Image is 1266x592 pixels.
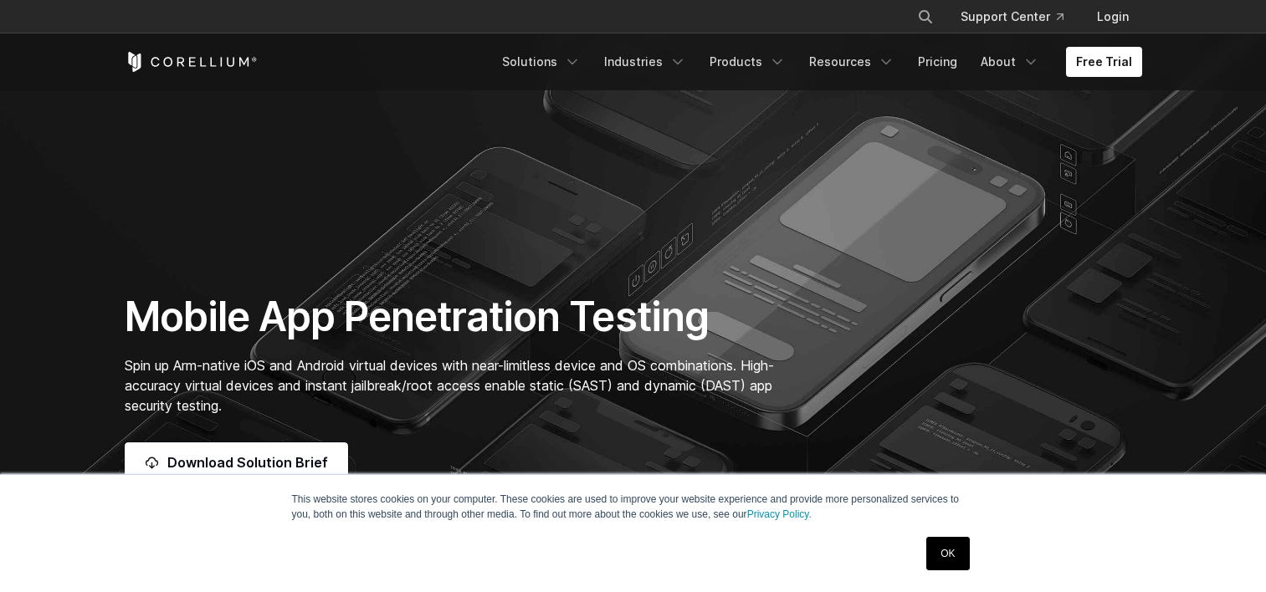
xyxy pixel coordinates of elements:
a: Industries [594,47,696,77]
a: Support Center [947,2,1077,32]
span: Spin up Arm-native iOS and Android virtual devices with near-limitless device and OS combinations... [125,357,774,414]
span: Download Solution Brief [167,452,328,472]
a: Download Solution Brief [125,442,348,482]
a: Pricing [908,47,967,77]
div: Navigation Menu [492,47,1142,77]
a: About [971,47,1049,77]
div: Navigation Menu [897,2,1142,32]
a: Free Trial [1066,47,1142,77]
a: Corellium Home [125,52,258,72]
a: Resources [799,47,905,77]
a: OK [926,537,969,570]
button: Search [910,2,941,32]
p: This website stores cookies on your computer. These cookies are used to improve your website expe... [292,492,975,522]
a: Solutions [492,47,591,77]
a: Login [1084,2,1142,32]
a: Products [700,47,796,77]
a: Privacy Policy. [747,508,812,520]
h1: Mobile App Penetration Testing [125,292,792,342]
